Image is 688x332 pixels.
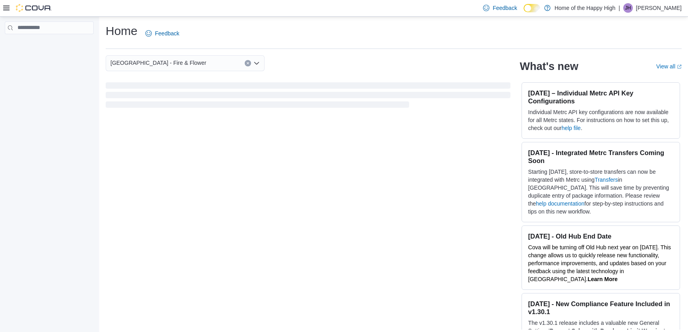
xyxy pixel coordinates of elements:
[528,232,673,240] h3: [DATE] - Old Hub End Date
[524,4,540,12] input: Dark Mode
[555,3,615,13] p: Home of the Happy High
[142,25,182,41] a: Feedback
[623,3,633,13] div: Joshua Heaton
[536,200,584,207] a: help documentation
[625,3,631,13] span: JH
[524,12,524,13] span: Dark Mode
[588,276,617,282] a: Learn More
[528,300,673,316] h3: [DATE] - New Compliance Feature Included in v1.30.1
[595,177,618,183] a: Transfers
[636,3,682,13] p: [PERSON_NAME]
[618,3,620,13] p: |
[520,60,578,73] h2: What's new
[106,23,137,39] h1: Home
[5,36,94,55] nav: Complex example
[528,108,673,132] p: Individual Metrc API key configurations are now available for all Metrc states. For instructions ...
[677,64,682,69] svg: External link
[528,149,673,165] h3: [DATE] - Integrated Metrc Transfers Coming Soon
[245,60,251,66] button: Clear input
[106,84,510,109] span: Loading
[110,58,206,68] span: [GEOGRAPHIC_DATA] - Fire & Flower
[493,4,517,12] span: Feedback
[562,125,581,131] a: help file
[528,168,673,216] p: Starting [DATE], store-to-store transfers can now be integrated with Metrc using in [GEOGRAPHIC_D...
[253,60,260,66] button: Open list of options
[16,4,52,12] img: Cova
[528,89,673,105] h3: [DATE] – Individual Metrc API Key Configurations
[528,244,671,282] span: Cova will be turning off Old Hub next year on [DATE]. This change allows us to quickly release ne...
[656,63,682,70] a: View allExternal link
[155,29,179,37] span: Feedback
